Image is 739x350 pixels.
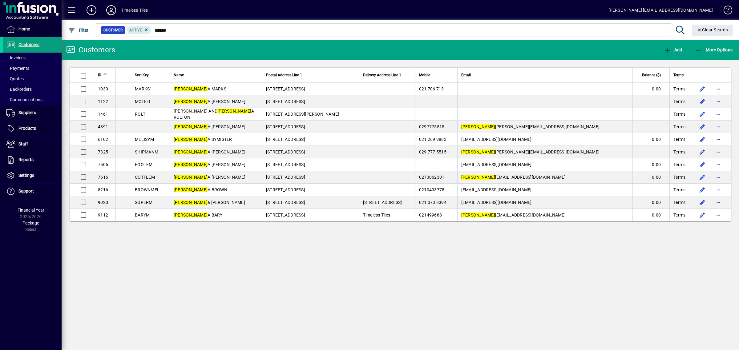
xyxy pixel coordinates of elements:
span: Financial Year [18,208,44,213]
button: Add [82,5,101,16]
span: 4891 [98,124,108,129]
span: 1030 [98,86,108,91]
span: Customers [18,42,39,47]
span: SOPERM [135,200,153,205]
span: [PERSON_NAME] AND A ROLTON [174,109,254,120]
span: Postal Address Line 1 [266,72,302,78]
span: 7616 [98,175,108,180]
span: Reports [18,157,34,162]
span: Delivery Address Line 1 [363,72,401,78]
a: Invoices [3,53,62,63]
button: More options [713,210,723,220]
span: Filter [68,28,89,33]
span: 1461 [98,112,108,117]
a: Payments [3,63,62,74]
em: [PERSON_NAME] [461,175,495,180]
span: 7506 [98,162,108,167]
td: 0.00 [632,171,669,184]
span: [PERSON_NAME][EMAIL_ADDRESS][DOMAIN_NAME] [461,124,600,129]
td: 0.00 [632,83,669,95]
button: Edit [697,109,707,119]
button: More options [713,197,723,207]
button: Edit [697,147,707,157]
div: Email [461,72,629,78]
a: Products [3,121,62,136]
button: Edit [697,172,707,182]
span: [EMAIL_ADDRESS][DOMAIN_NAME] [461,175,566,180]
span: Balance ($) [642,72,661,78]
span: MCLELL [135,99,152,104]
em: [PERSON_NAME] [174,124,208,129]
button: Edit [697,84,707,94]
button: More options [713,160,723,169]
span: Communications [6,97,42,102]
span: 021499688 [419,213,442,217]
span: Payments [6,66,29,71]
div: Balance ($) [636,72,666,78]
span: Support [18,189,34,193]
td: 0.00 [632,196,669,209]
div: Customers [66,45,115,55]
span: A BARY [174,213,223,217]
button: Edit [697,134,707,144]
span: 0297775515 [419,124,445,129]
span: A [PERSON_NAME] [174,99,245,104]
button: More options [713,84,723,94]
button: Edit [697,210,707,220]
em: [PERSON_NAME] [217,109,251,113]
span: ID [98,72,101,78]
span: Terms [673,174,685,180]
span: Terms [673,86,685,92]
span: Quotes [6,76,24,81]
span: Terms [673,98,685,105]
span: Terms [673,161,685,168]
span: Clear Search [697,27,728,32]
button: Filter [67,25,90,36]
a: Home [3,22,62,37]
span: A BROWN [174,187,227,192]
span: Sort Key [135,72,149,78]
button: More options [713,147,723,157]
em: [PERSON_NAME] [174,137,208,142]
div: Timeless Tiles [121,5,148,15]
a: Settings [3,168,62,183]
button: More options [713,109,723,119]
a: Suppliers [3,105,62,121]
em: [PERSON_NAME] [174,86,208,91]
span: [EMAIL_ADDRESS][DOMAIN_NAME] [461,162,532,167]
span: [STREET_ADDRESS] [266,137,305,142]
span: A [PERSON_NAME] [174,124,245,129]
em: [PERSON_NAME] [174,99,208,104]
span: Products [18,126,36,131]
span: More Options [695,47,733,52]
span: Add [664,47,682,52]
a: Backorders [3,84,62,94]
span: MELISYM [135,137,154,142]
span: Package [22,221,39,225]
span: [STREET_ADDRESS] [266,162,305,167]
em: [PERSON_NAME] [461,149,495,154]
span: A [PERSON_NAME] [174,149,245,154]
span: [EMAIL_ADDRESS][DOMAIN_NAME] [461,137,532,142]
button: Edit [697,160,707,169]
span: [STREET_ADDRESS][PERSON_NAME] [266,112,339,117]
button: More options [713,97,723,106]
span: BARYM [135,213,150,217]
button: More options [713,172,723,182]
a: Support [3,184,62,199]
span: COTTLEM [135,175,155,180]
em: [PERSON_NAME] [461,124,495,129]
span: A [PERSON_NAME] [174,175,245,180]
span: [PERSON_NAME][EMAIL_ADDRESS][DOMAIN_NAME] [461,149,600,154]
span: 9020 [98,200,108,205]
span: 0273062301 [419,175,445,180]
div: ID [98,72,112,78]
span: Name [174,72,184,78]
span: Email [461,72,471,78]
span: [EMAIL_ADDRESS][DOMAIN_NAME] [461,200,532,205]
span: [STREET_ADDRESS] [266,86,305,91]
span: 021 706 713 [419,86,444,91]
span: Terms [673,136,685,142]
button: More options [713,122,723,132]
span: Terms [673,187,685,193]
